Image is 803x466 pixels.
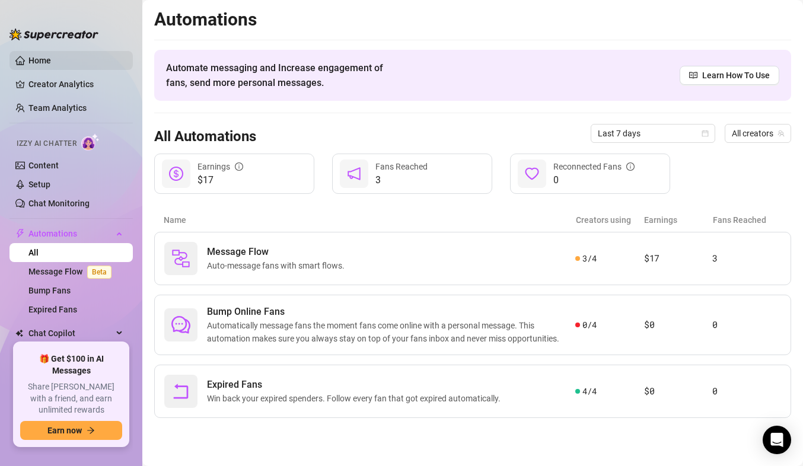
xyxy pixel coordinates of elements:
img: AI Chatter [81,133,100,151]
span: 0 [553,173,635,187]
span: Expired Fans [207,378,505,392]
span: 3 / 4 [582,252,596,265]
span: Win back your expired spenders. Follow every fan that got expired automatically. [207,392,505,405]
span: Izzy AI Chatter [17,138,77,149]
a: Setup [28,180,50,189]
div: Open Intercom Messenger [763,426,791,454]
span: Last 7 days [598,125,708,142]
span: Message Flow [207,245,349,259]
span: comment [171,315,190,334]
span: rollback [171,382,190,401]
span: All creators [732,125,784,142]
span: Bump Online Fans [207,305,575,319]
span: notification [347,167,361,181]
span: 4 / 4 [582,385,596,398]
article: 0 [712,318,781,332]
a: Creator Analytics [28,75,123,94]
span: 🎁 Get $100 in AI Messages [20,353,122,376]
span: Beta [87,266,111,279]
article: $0 [644,384,713,398]
span: Fans Reached [375,162,428,171]
span: arrow-right [87,426,95,435]
span: info-circle [235,162,243,171]
a: Chat Monitoring [28,199,90,208]
img: Chat Copilot [15,329,23,337]
h2: Automations [154,8,791,31]
span: calendar [702,130,709,137]
a: All [28,248,39,257]
div: Earnings [197,160,243,173]
a: Home [28,56,51,65]
article: $0 [644,318,713,332]
span: Learn How To Use [702,69,770,82]
span: $17 [197,173,243,187]
span: thunderbolt [15,229,25,238]
h3: All Automations [154,127,256,146]
span: Earn now [47,426,82,435]
span: Share [PERSON_NAME] with a friend, and earn unlimited rewards [20,381,122,416]
span: Auto-message fans with smart flows. [207,259,349,272]
span: Automations [28,224,113,243]
a: Bump Fans [28,286,71,295]
img: svg%3e [171,249,190,268]
article: 0 [712,384,781,398]
span: team [777,130,785,137]
span: info-circle [626,162,635,171]
span: heart [525,167,539,181]
article: Earnings [644,213,713,226]
img: logo-BBDzfeDw.svg [9,28,98,40]
a: Learn How To Use [680,66,779,85]
a: Content [28,161,59,170]
span: read [689,71,697,79]
span: 0 / 4 [582,318,596,331]
article: Name [164,213,576,226]
a: Message FlowBeta [28,267,116,276]
a: Team Analytics [28,103,87,113]
article: Creators using [576,213,645,226]
span: Automatically message fans the moment fans come online with a personal message. This automation m... [207,319,575,345]
button: Earn nowarrow-right [20,421,122,440]
article: Fans Reached [713,213,782,226]
a: Expired Fans [28,305,77,314]
span: Chat Copilot [28,324,113,343]
div: Reconnected Fans [553,160,635,173]
span: Automate messaging and Increase engagement of fans, send more personal messages. [166,60,394,90]
article: 3 [712,251,781,266]
article: $17 [644,251,713,266]
span: dollar [169,167,183,181]
span: 3 [375,173,428,187]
